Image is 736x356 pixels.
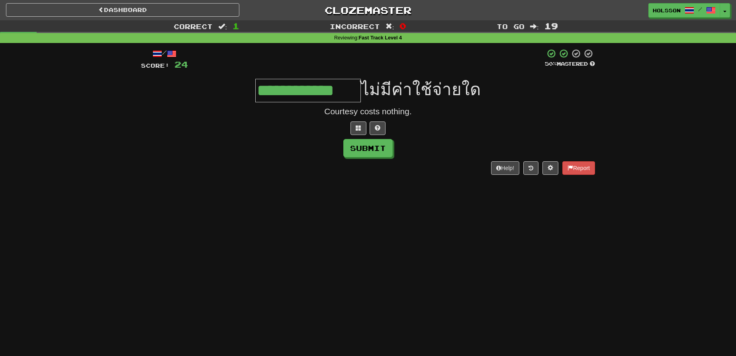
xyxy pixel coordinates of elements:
[370,121,386,135] button: Single letter hint - you only get 1 per sentence and score half the points! alt+h
[330,22,380,30] span: Incorrect
[218,23,227,30] span: :
[359,35,402,41] strong: Fast Track Level 4
[386,23,394,30] span: :
[562,161,595,175] button: Report
[6,3,239,17] a: Dashboard
[141,106,595,117] div: Courtesy costs nothing.
[491,161,519,175] button: Help!
[653,7,681,14] span: holsson
[698,6,702,12] span: /
[174,22,213,30] span: Correct
[497,22,525,30] span: To go
[545,61,595,68] div: Mastered
[141,62,170,69] span: Score:
[141,49,188,59] div: /
[174,59,188,69] span: 24
[361,80,481,99] span: ไม่มีค่าใช้จ่ายใด
[343,139,393,157] button: Submit
[251,3,485,17] a: Clozemaster
[545,61,557,67] span: 50 %
[544,21,558,31] span: 19
[350,121,366,135] button: Switch sentence to multiple choice alt+p
[530,23,539,30] span: :
[523,161,538,175] button: Round history (alt+y)
[233,21,239,31] span: 1
[399,21,406,31] span: 0
[648,3,720,18] a: holsson /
